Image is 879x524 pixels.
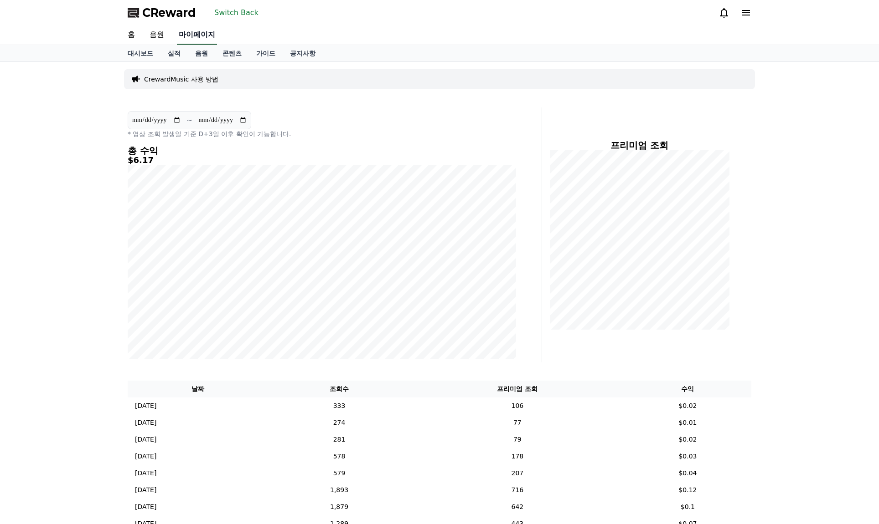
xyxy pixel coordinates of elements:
[135,452,156,461] p: [DATE]
[188,45,215,61] a: 음원
[135,485,156,495] p: [DATE]
[268,482,411,499] td: 1,893
[624,381,751,397] th: 수익
[268,414,411,431] td: 274
[142,25,171,45] a: 음원
[549,140,729,150] h4: 프리미엄 조회
[624,431,751,448] td: $0.02
[411,414,624,431] td: 77
[215,45,249,61] a: 콘텐츠
[268,448,411,465] td: 578
[160,45,188,61] a: 실적
[211,5,262,20] button: Switch Back
[177,25,217,45] a: 마이페이지
[624,482,751,499] td: $0.12
[411,482,624,499] td: 716
[624,499,751,515] td: $0.1
[411,431,624,448] td: 79
[411,381,624,397] th: 프리미엄 조회
[135,418,156,427] p: [DATE]
[268,499,411,515] td: 1,879
[268,465,411,482] td: 579
[128,146,516,156] h4: 총 수익
[268,431,411,448] td: 281
[128,381,268,397] th: 날짜
[142,5,196,20] span: CReward
[624,465,751,482] td: $0.04
[120,45,160,61] a: 대시보드
[135,401,156,411] p: [DATE]
[624,397,751,414] td: $0.02
[120,25,142,45] a: 홈
[624,448,751,465] td: $0.03
[186,115,192,126] p: ~
[624,414,751,431] td: $0.01
[128,129,516,138] p: * 영상 조회 발생일 기준 D+3일 이후 확인이 가능합니다.
[128,156,516,165] h5: $6.17
[411,448,624,465] td: 178
[411,397,624,414] td: 106
[135,468,156,478] p: [DATE]
[411,499,624,515] td: 642
[135,502,156,512] p: [DATE]
[249,45,283,61] a: 가이드
[268,397,411,414] td: 333
[411,465,624,482] td: 207
[135,435,156,444] p: [DATE]
[283,45,323,61] a: 공지사항
[144,75,218,84] a: CrewardMusic 사용 방법
[268,381,411,397] th: 조회수
[128,5,196,20] a: CReward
